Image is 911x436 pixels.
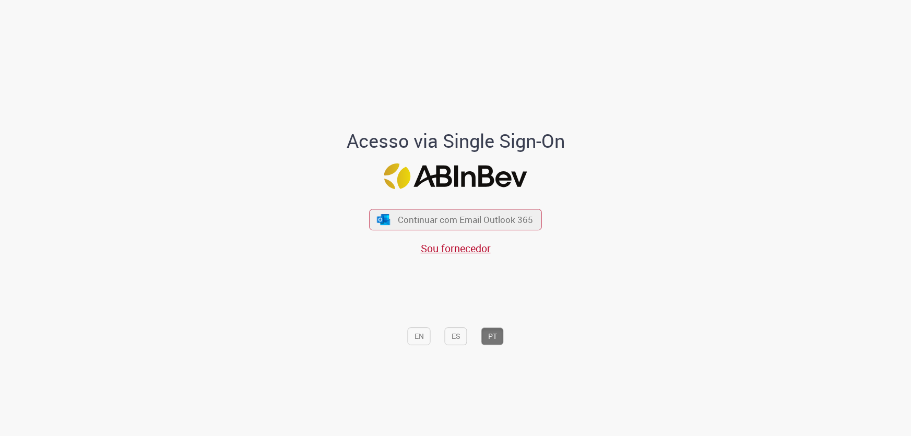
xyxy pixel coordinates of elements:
h1: Acesso via Single Sign-On [311,131,600,151]
img: Logo ABInBev [384,164,527,190]
a: Sou fornecedor [421,241,491,255]
img: ícone Azure/Microsoft 360 [376,214,391,225]
button: ícone Azure/Microsoft 360 Continuar com Email Outlook 365 [370,209,542,230]
span: Continuar com Email Outlook 365 [398,214,533,226]
button: PT [481,327,504,345]
button: ES [445,327,467,345]
button: EN [408,327,431,345]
